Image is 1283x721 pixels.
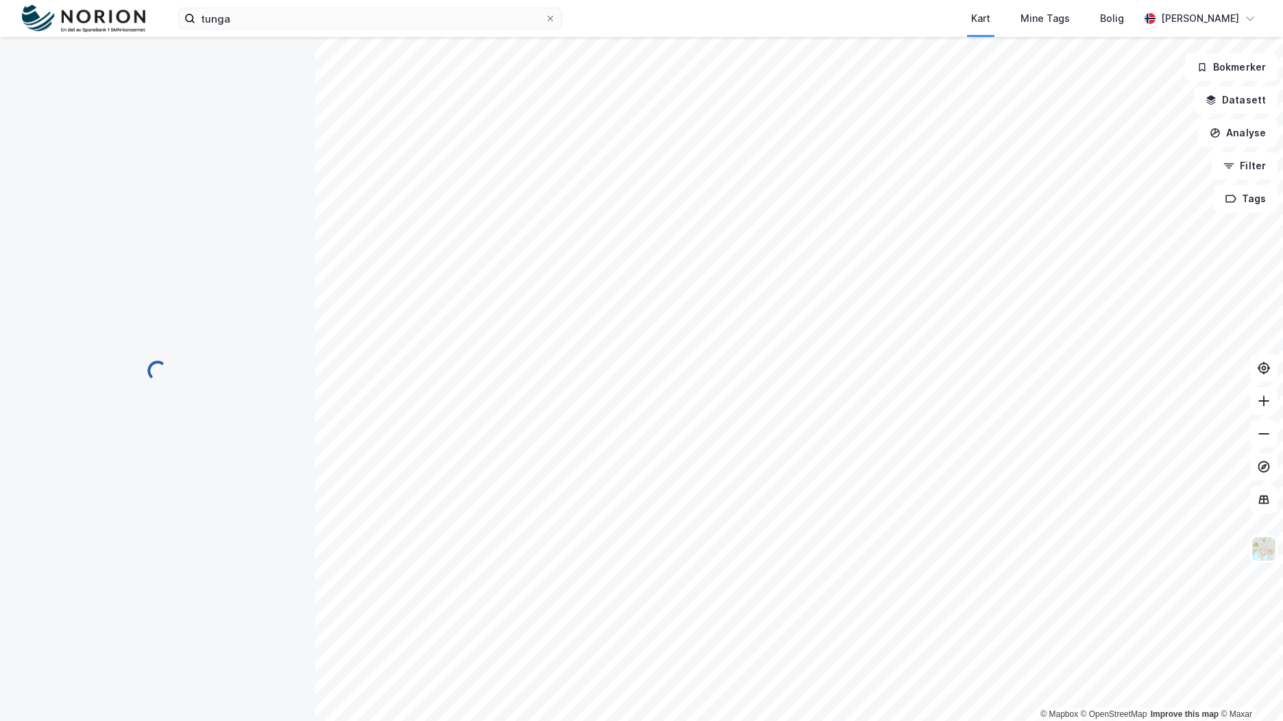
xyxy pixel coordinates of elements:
input: Søk på adresse, matrikkel, gårdeiere, leietakere eller personer [195,8,545,29]
img: Z [1251,536,1277,562]
iframe: Chat Widget [1214,655,1283,721]
button: Filter [1212,152,1278,180]
div: Kart [971,10,990,27]
img: spinner.a6d8c91a73a9ac5275cf975e30b51cfb.svg [147,360,169,382]
button: Bokmerker [1185,53,1278,81]
button: Datasett [1194,86,1278,114]
div: [PERSON_NAME] [1161,10,1239,27]
a: Improve this map [1151,709,1219,719]
a: OpenStreetMap [1081,709,1147,719]
div: Kontrollprogram for chat [1214,655,1283,721]
div: Mine Tags [1021,10,1070,27]
a: Mapbox [1040,709,1078,719]
button: Tags [1214,185,1278,212]
div: Bolig [1100,10,1124,27]
img: norion-logo.80e7a08dc31c2e691866.png [22,5,145,33]
button: Analyse [1198,119,1278,147]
